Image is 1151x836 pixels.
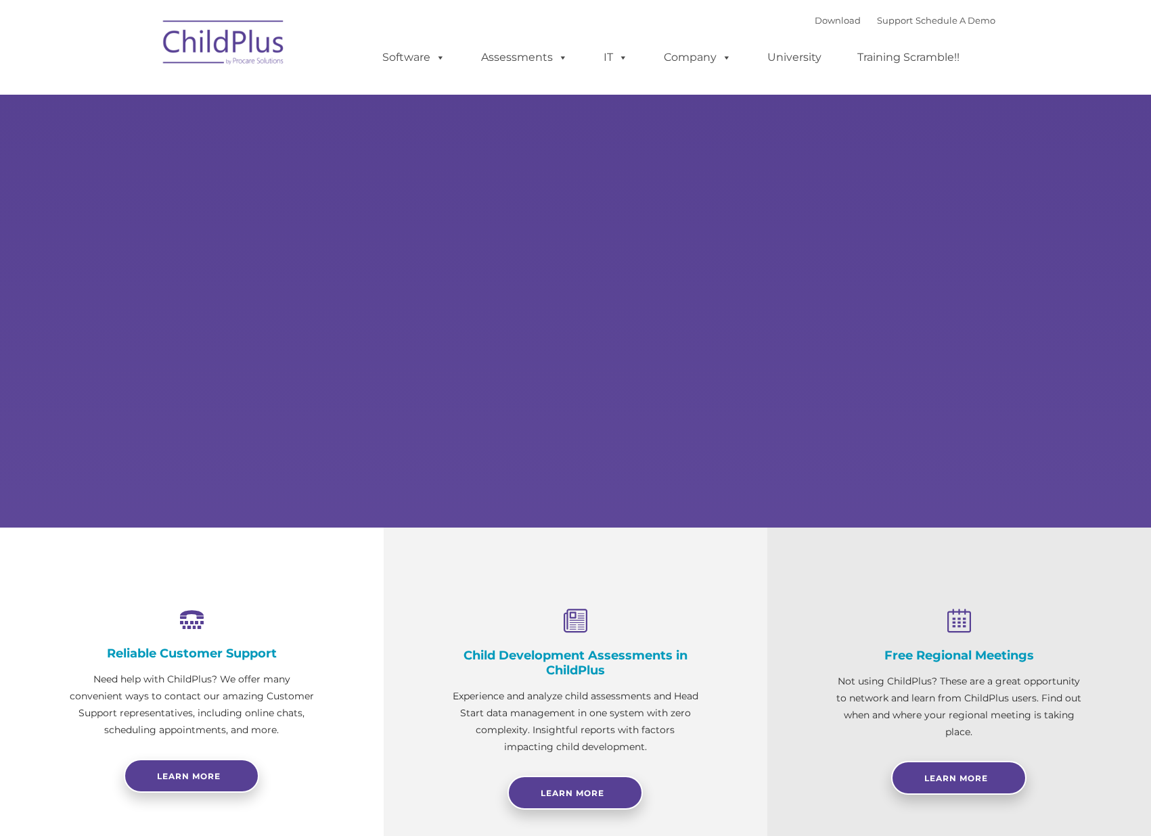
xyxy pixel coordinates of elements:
a: Assessments [468,44,581,71]
span: Learn More [541,788,604,798]
a: Company [650,44,745,71]
p: Experience and analyze child assessments and Head Start data management in one system with zero c... [451,688,700,756]
h4: Reliable Customer Support [68,646,316,661]
a: Download [815,15,861,26]
span: Learn More [924,773,988,783]
a: Learn more [124,759,259,793]
p: Need help with ChildPlus? We offer many convenient ways to contact our amazing Customer Support r... [68,671,316,739]
a: Learn More [891,761,1026,795]
a: University [754,44,835,71]
a: Software [369,44,459,71]
p: Not using ChildPlus? These are a great opportunity to network and learn from ChildPlus users. Fin... [835,673,1083,741]
span: Learn more [157,771,221,781]
a: IT [590,44,641,71]
h4: Free Regional Meetings [835,648,1083,663]
a: Learn More [507,776,643,810]
font: | [815,15,995,26]
a: Schedule A Demo [916,15,995,26]
a: Support [877,15,913,26]
img: ChildPlus by Procare Solutions [156,11,292,78]
a: Training Scramble!! [844,44,973,71]
h4: Child Development Assessments in ChildPlus [451,648,700,678]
